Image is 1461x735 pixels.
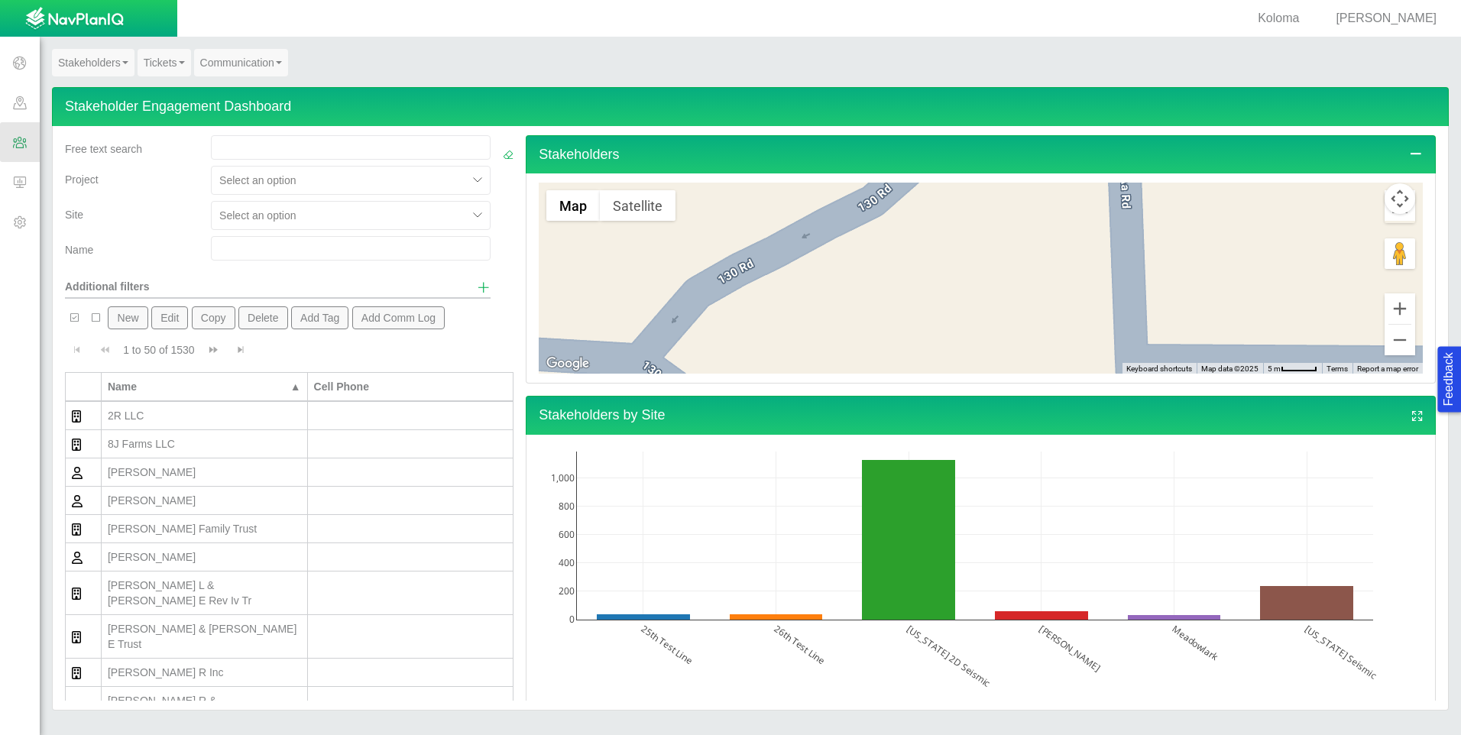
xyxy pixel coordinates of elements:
[72,523,81,536] img: CRM_Stakeholders$CRM_Images$building_regular.svg
[66,458,102,487] td: Stakeholder
[102,615,308,659] td: Adams, Brian L & Meg E Trust
[72,495,83,507] img: CRM_Stakeholders$CRM_Images$user_regular.svg
[477,279,491,297] a: Show additional filters
[1258,11,1299,24] span: Koloma
[1317,10,1443,28] div: [PERSON_NAME]
[1357,364,1418,373] a: Report a map error
[1385,325,1415,355] button: Zoom out
[102,458,308,487] td: Acker, Carol
[66,659,102,687] td: Organization
[66,430,102,458] td: Organization
[526,173,1436,384] div: Stakeholders
[108,379,287,394] div: Name
[108,521,301,536] div: [PERSON_NAME] Family Trust
[108,578,301,608] div: [PERSON_NAME] L & [PERSON_NAME] E Rev Iv Tr
[117,342,200,364] div: 1 to 50 of 1530
[65,209,83,221] span: Site
[1126,364,1192,374] button: Keyboard shortcuts
[192,306,235,329] button: Copy
[108,549,301,565] div: [PERSON_NAME]
[102,571,308,615] td: Adams Brian L & Meg E Rev Iv Tr
[1263,363,1322,374] button: Map Scale: 5 m per 44 pixels
[72,552,83,564] img: CRM_Stakeholders$CRM_Images$user_regular.svg
[108,621,301,652] div: [PERSON_NAME] & [PERSON_NAME] E Trust
[526,396,1436,435] h4: Stakeholders by Site
[66,515,102,543] td: Organization
[52,49,134,76] a: Stakeholders
[72,439,81,451] img: CRM_Stakeholders$CRM_Images$building_regular.svg
[65,280,149,293] span: Additional filters
[352,306,445,329] button: Add Comm Log
[1327,364,1348,373] a: Terms (opens in new tab)
[65,173,99,186] span: Project
[65,335,513,364] div: Pagination
[66,543,102,571] td: Stakeholder
[66,402,102,430] td: Organization
[72,588,81,600] img: CRM_Stakeholders$CRM_Images$building_regular.svg
[72,410,81,423] img: CRM_Stakeholders$CRM_Images$building_regular.svg
[108,408,301,423] div: 2R LLC
[314,379,507,394] div: Cell Phone
[1385,293,1415,324] button: Zoom in
[52,87,1449,126] h4: Stakeholder Engagement Dashboard
[72,667,81,679] img: CRM_Stakeholders$CRM_Images$building_regular.svg
[543,354,593,374] img: Google
[194,49,288,76] a: Communication
[151,306,189,329] button: Edit
[102,372,308,402] th: Name
[66,487,102,515] td: Stakeholder
[25,7,124,31] img: UrbanGroupSolutionsTheme$USG_Images$logo.png
[526,135,1436,174] h4: Stakeholders
[1385,183,1415,214] button: Map camera controls
[201,335,225,364] button: Go to next page
[108,436,301,452] div: 8J Farms LLC
[1268,364,1281,373] span: 5 m
[102,543,308,571] td: Adam, Gerald A
[102,402,308,430] td: 2R LLC
[1336,11,1437,24] span: [PERSON_NAME]
[102,659,308,687] td: Adams Carroll R Inc
[66,687,102,730] td: Organization
[108,493,301,508] div: [PERSON_NAME]
[291,306,349,329] button: Add Tag
[543,354,593,374] a: Open this area in Google Maps (opens a new window)
[238,306,288,329] button: Delete
[308,372,514,402] th: Cell Phone
[108,306,147,329] button: New
[108,665,301,680] div: [PERSON_NAME] R Inc
[65,267,199,294] div: Additional filters
[1411,407,1424,426] a: View full screen
[72,467,83,479] img: CRM_Stakeholders$CRM_Images$user_regular.svg
[1437,346,1461,412] button: Feedback
[102,487,308,515] td: Acker, David P
[290,380,301,393] span: ▲
[1201,364,1259,373] span: Map data ©2025
[108,465,301,480] div: [PERSON_NAME]
[138,49,191,76] a: Tickets
[108,693,301,724] div: [PERSON_NAME] R & [PERSON_NAME] R Trust
[546,190,600,221] button: Show street map
[66,615,102,659] td: Organization
[102,515,308,543] td: Acker Family Trust
[102,430,308,458] td: 8J Farms LLC
[66,571,102,615] td: Organization
[228,335,253,364] button: Go to last page
[72,631,81,643] img: CRM_Stakeholders$CRM_Images$building_regular.svg
[600,190,675,221] button: Show satellite imagery
[65,143,142,155] span: Free text search
[503,147,513,163] a: Clear Filters
[102,687,308,730] td: Adams, Carroll R & Mary R Trust
[1385,238,1415,269] button: Drag Pegman onto the map to open Street View
[65,244,93,256] span: Name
